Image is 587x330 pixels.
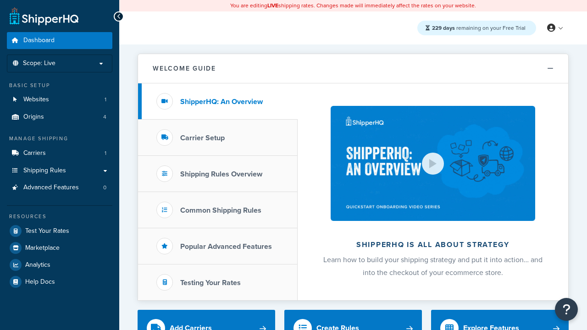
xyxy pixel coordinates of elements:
[180,170,262,178] h3: Shipping Rules Overview
[180,242,272,251] h3: Popular Advanced Features
[7,109,112,126] a: Origins4
[7,213,112,220] div: Resources
[23,167,66,175] span: Shipping Rules
[23,149,46,157] span: Carriers
[322,241,544,249] h2: ShipperHQ is all about strategy
[180,98,263,106] h3: ShipperHQ: An Overview
[7,223,112,239] a: Test Your Rates
[7,162,112,179] a: Shipping Rules
[23,96,49,104] span: Websites
[105,96,106,104] span: 1
[7,91,112,108] li: Websites
[267,1,278,10] b: LIVE
[7,91,112,108] a: Websites1
[7,179,112,196] a: Advanced Features0
[7,274,112,290] a: Help Docs
[25,244,60,252] span: Marketplace
[23,184,79,192] span: Advanced Features
[103,184,106,192] span: 0
[153,65,216,72] h2: Welcome Guide
[7,179,112,196] li: Advanced Features
[7,32,112,49] a: Dashboard
[432,24,526,32] span: remaining on your Free Trial
[331,106,535,221] img: ShipperHQ is all about strategy
[7,109,112,126] li: Origins
[180,279,241,287] h3: Testing Your Rates
[25,261,50,269] span: Analytics
[138,54,568,83] button: Welcome Guide
[105,149,106,157] span: 1
[103,113,106,121] span: 4
[323,254,543,278] span: Learn how to build your shipping strategy and put it into action… and into the checkout of your e...
[180,134,225,142] h3: Carrier Setup
[555,298,578,321] button: Open Resource Center
[180,206,261,214] h3: Common Shipping Rules
[25,278,55,286] span: Help Docs
[23,60,55,67] span: Scope: Live
[7,135,112,143] div: Manage Shipping
[7,240,112,256] a: Marketplace
[25,227,69,235] span: Test Your Rates
[23,37,55,44] span: Dashboard
[7,82,112,89] div: Basic Setup
[7,257,112,273] a: Analytics
[432,24,455,32] strong: 229 days
[23,113,44,121] span: Origins
[7,145,112,162] li: Carriers
[7,145,112,162] a: Carriers1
